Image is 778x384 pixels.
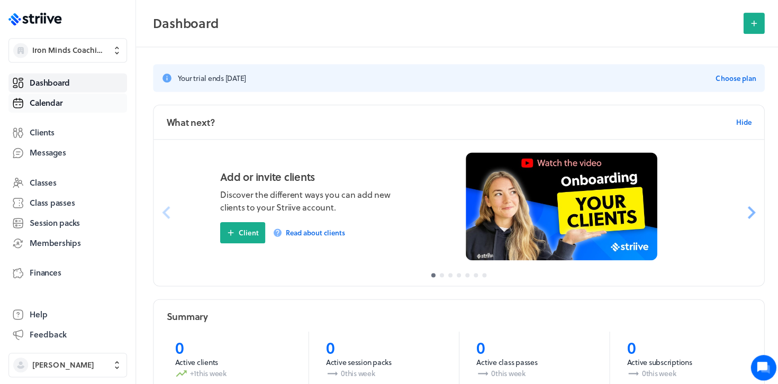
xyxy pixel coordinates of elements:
[8,73,126,92] a: Dashboard
[284,227,343,236] span: Read about clients
[8,193,126,212] a: Class passes
[174,336,290,355] p: 0
[30,307,47,318] span: Help
[177,72,712,83] h3: Your trial ends [DATE]
[624,355,739,366] p: Active subscriptions
[324,365,440,378] p: 0 this week
[8,233,126,252] a: Memberships
[219,168,313,183] h3: Add or invite clients
[38,26,173,42] h1: Hi [PERSON_NAME]
[30,176,56,187] span: Classes
[474,336,590,355] p: 0
[30,126,54,138] span: Clients
[273,221,343,242] a: Read about clients
[324,336,440,355] p: 0
[624,336,739,355] p: 0
[174,355,290,366] p: Active clients
[324,355,440,366] p: Active session packs
[38,47,173,60] h2: We're here to help. Ask us anything!
[23,128,197,149] input: Search articles
[68,75,127,84] span: New conversation
[8,38,126,62] button: Iron Minds Coaching
[30,327,66,339] span: Feedback
[8,304,126,323] a: Help
[30,97,62,108] span: Calendar
[480,272,483,282] button: 7
[32,45,105,56] span: Iron Minds Coaching
[8,123,126,142] a: Clients
[30,236,80,248] span: Memberships
[166,308,207,322] h2: Summary
[8,213,126,232] a: Session packs
[472,272,475,282] button: 6
[174,365,290,378] p: +1 this week
[8,68,203,90] button: New conversation
[30,77,69,88] span: Dashboard
[474,365,590,378] p: 0 this week
[152,13,734,34] h2: Dashboard
[732,111,748,132] button: Hide
[219,221,264,242] button: Client
[8,324,126,343] button: Feedback
[30,196,75,207] span: Class passes
[455,272,459,282] button: 4
[474,355,590,366] p: Active class passes
[8,93,126,112] a: Calendar
[8,351,126,376] button: [PERSON_NAME]
[438,272,441,282] button: 2
[8,172,126,191] a: Classes
[732,117,748,126] span: Hide
[712,72,753,83] button: Choose plan
[446,272,450,282] button: 3
[463,272,467,282] button: 5
[30,216,79,227] span: Session packs
[747,353,773,379] iframe: gist-messenger-bubble-iframe
[32,358,94,369] span: [PERSON_NAME]
[238,227,257,236] span: Client
[30,266,61,277] span: Finances
[166,115,214,129] h2: What next?
[8,262,126,281] a: Finances
[8,143,126,162] a: Messages
[6,111,205,123] p: Find an answer quickly
[219,187,410,213] p: Discover the different ways you can add new clients to your Striive account.
[429,272,432,282] button: 1
[624,365,739,378] p: 0 this week
[30,147,66,158] span: Messages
